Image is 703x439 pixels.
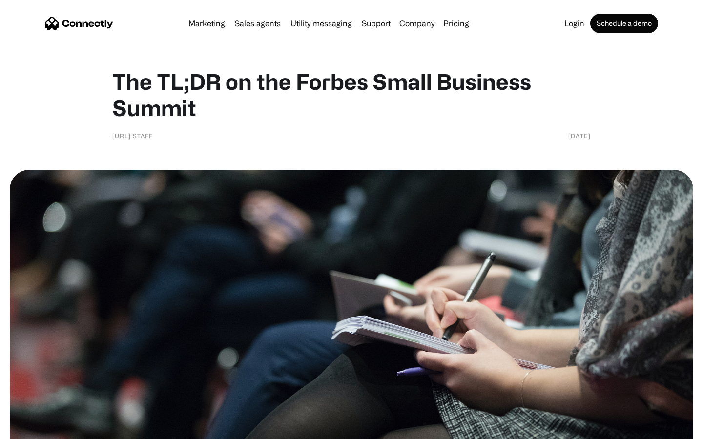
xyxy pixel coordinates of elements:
[439,20,473,27] a: Pricing
[185,20,229,27] a: Marketing
[399,17,434,30] div: Company
[112,68,591,121] h1: The TL;DR on the Forbes Small Business Summit
[10,422,59,436] aside: Language selected: English
[560,20,588,27] a: Login
[590,14,658,33] a: Schedule a demo
[231,20,285,27] a: Sales agents
[20,422,59,436] ul: Language list
[568,131,591,140] div: [DATE]
[287,20,356,27] a: Utility messaging
[358,20,394,27] a: Support
[112,131,153,140] div: [URL] Staff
